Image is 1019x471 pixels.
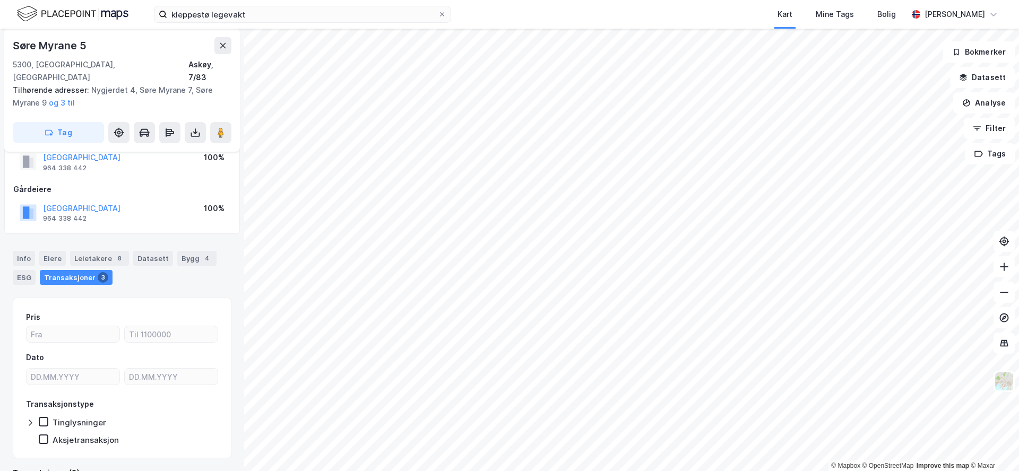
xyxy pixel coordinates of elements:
[964,118,1015,139] button: Filter
[202,253,212,264] div: 4
[13,37,88,54] div: Søre Myrane 5
[13,84,223,109] div: Nygjerdet 4, Søre Myrane 7, Søre Myrane 9
[53,435,119,445] div: Aksjetransaksjon
[925,8,985,21] div: [PERSON_NAME]
[950,67,1015,88] button: Datasett
[114,253,125,264] div: 8
[965,143,1015,164] button: Tags
[39,251,66,266] div: Eiere
[43,164,87,172] div: 964 338 442
[13,251,35,266] div: Info
[26,398,94,411] div: Transaksjonstype
[26,351,44,364] div: Dato
[70,251,129,266] div: Leietakere
[13,122,104,143] button: Tag
[188,58,231,84] div: Askøy, 7/83
[862,462,914,469] a: OpenStreetMap
[125,326,218,342] input: Til 1100000
[40,270,113,285] div: Transaksjoner
[204,151,224,164] div: 100%
[177,251,217,266] div: Bygg
[953,92,1015,114] button: Analyse
[966,420,1019,471] div: Kontrollprogram for chat
[13,85,91,94] span: Tilhørende adresser:
[966,420,1019,471] iframe: Chat Widget
[816,8,854,21] div: Mine Tags
[26,311,40,324] div: Pris
[13,183,231,196] div: Gårdeiere
[877,8,896,21] div: Bolig
[778,8,792,21] div: Kart
[167,6,438,22] input: Søk på adresse, matrikkel, gårdeiere, leietakere eller personer
[917,462,969,469] a: Improve this map
[17,5,128,23] img: logo.f888ab2527a4732fd821a326f86c7f29.svg
[133,251,173,266] div: Datasett
[43,214,87,223] div: 964 338 442
[27,369,119,385] input: DD.MM.YYYY
[98,272,108,283] div: 3
[27,326,119,342] input: Fra
[831,462,860,469] a: Mapbox
[125,369,218,385] input: DD.MM.YYYY
[13,270,36,285] div: ESG
[53,417,106,428] div: Tinglysninger
[204,202,224,215] div: 100%
[13,58,188,84] div: 5300, [GEOGRAPHIC_DATA], [GEOGRAPHIC_DATA]
[943,41,1015,63] button: Bokmerker
[994,371,1014,391] img: Z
